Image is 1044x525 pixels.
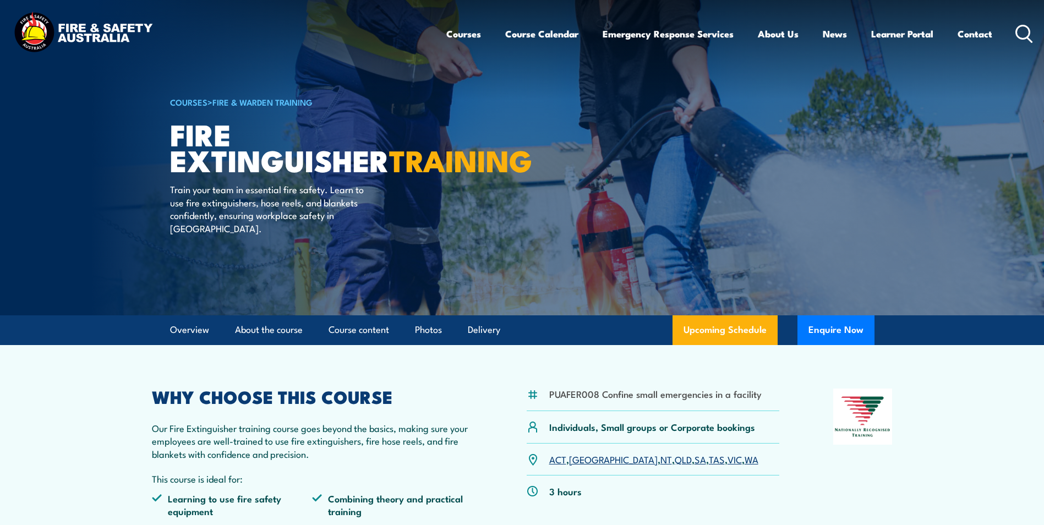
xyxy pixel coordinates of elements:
p: Individuals, Small groups or Corporate bookings [549,420,755,433]
h1: Fire Extinguisher [170,121,442,172]
a: Learner Portal [871,19,933,48]
a: Overview [170,315,209,344]
p: , , , , , , , [549,453,758,466]
a: About Us [758,19,799,48]
a: TAS [709,452,725,466]
a: Upcoming Schedule [673,315,778,345]
strong: TRAINING [389,136,532,182]
p: This course is ideal for: [152,472,473,485]
a: Course Calendar [505,19,578,48]
a: Fire & Warden Training [212,96,313,108]
h2: WHY CHOOSE THIS COURSE [152,389,473,404]
a: Contact [958,19,992,48]
a: About the course [235,315,303,344]
li: PUAFER008 Confine small emergencies in a facility [549,387,762,400]
a: Photos [415,315,442,344]
li: Learning to use fire safety equipment [152,492,313,518]
a: [GEOGRAPHIC_DATA] [569,452,658,466]
p: Train your team in essential fire safety. Learn to use fire extinguishers, hose reels, and blanke... [170,183,371,234]
a: SA [695,452,706,466]
a: Emergency Response Services [603,19,734,48]
h6: > [170,95,442,108]
a: NT [660,452,672,466]
a: Courses [446,19,481,48]
a: Course content [329,315,389,344]
a: News [823,19,847,48]
li: Combining theory and practical training [312,492,473,518]
a: ACT [549,452,566,466]
button: Enquire Now [797,315,874,345]
a: Delivery [468,315,500,344]
a: WA [745,452,758,466]
p: 3 hours [549,485,582,497]
a: VIC [728,452,742,466]
a: COURSES [170,96,207,108]
p: Our Fire Extinguisher training course goes beyond the basics, making sure your employees are well... [152,422,473,460]
a: QLD [675,452,692,466]
img: Nationally Recognised Training logo. [833,389,893,445]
